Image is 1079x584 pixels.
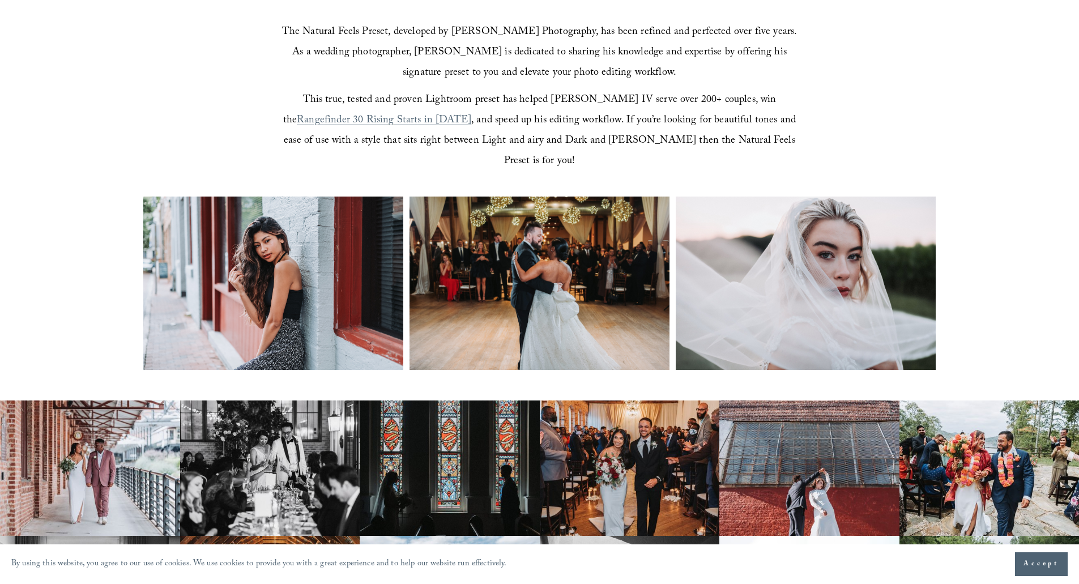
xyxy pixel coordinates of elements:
img: Rustic Raleigh wedding venue couple down the aisle [540,400,720,536]
span: The Natural Feels Preset, developed by [PERSON_NAME] Photography, has been refined and perfected ... [282,24,800,82]
img: Best Raleigh wedding venue reception toast [180,400,360,536]
img: Elegant bride and groom first look photography [360,400,540,536]
span: This true, tested and proven Lightroom preset has helped [PERSON_NAME] IV serve over 200+ couples... [283,92,779,130]
button: Accept [1015,552,1068,576]
span: Accept [1023,559,1059,570]
img: ALTERNATE TEXT [143,197,403,370]
span: , and speed up his editing workflow. If you’re looking for beautiful tones and ease of use with a... [284,112,799,170]
img: Raleigh wedding photographer couple dance [719,400,899,536]
a: Rangefinder 30 Rising Starts in [DATE] [297,112,471,130]
img: ALTERNATE TEXT [676,197,936,370]
p: By using this website, you agree to our use of cookies. We use cookies to provide you with a grea... [11,556,507,573]
img: ALTERNATE TEXT [410,197,669,370]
